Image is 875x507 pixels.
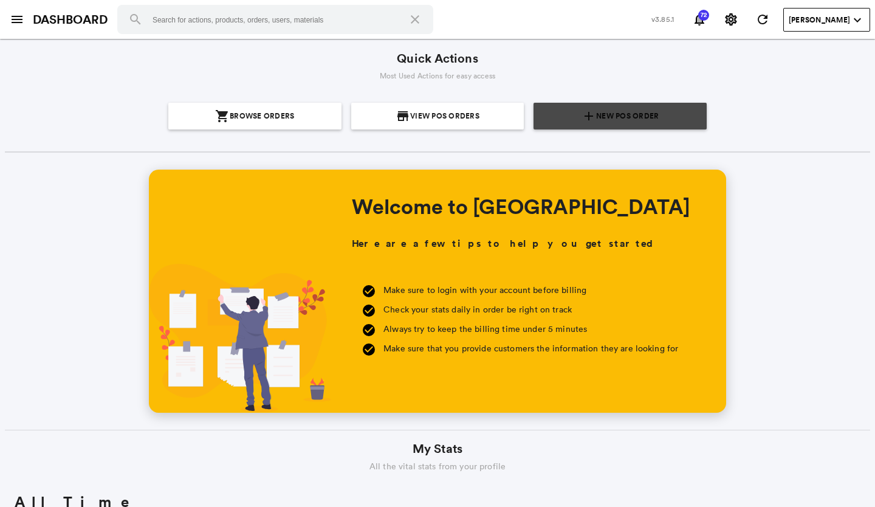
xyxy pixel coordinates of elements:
[783,8,870,32] button: User
[362,342,376,357] md-icon: check_circle
[117,5,433,34] input: Search for actions, products, orders, users, materials
[383,322,678,336] p: Always try to keep the billing time under 5 minutes
[408,12,422,27] md-icon: close
[724,12,738,27] md-icon: settings
[128,12,143,27] md-icon: search
[380,71,496,81] span: Most Used Actions for easy access
[362,323,376,337] md-icon: check_circle
[168,103,341,129] a: {{action.icon}}Browse Orders
[369,460,506,472] span: All the vital stats from your profile
[362,284,376,298] md-icon: check_circle
[692,12,707,27] md-icon: notifications
[410,103,479,129] span: View POS Orders
[534,103,707,129] a: {{action.icon}}New POS Order
[352,194,690,218] h1: Welcome to [GEOGRAPHIC_DATA]
[651,14,674,24] span: v3.85.1
[383,302,678,317] p: Check your stats daily in order be right on track
[215,109,230,123] md-icon: {{action.icon}}
[789,15,850,26] span: [PERSON_NAME]
[10,12,24,27] md-icon: menu
[698,12,710,18] span: 72
[121,5,150,34] button: Search
[413,440,462,458] span: My Stats
[582,109,596,123] md-icon: {{action.icon}}
[850,13,865,27] md-icon: expand_more
[383,283,678,297] p: Make sure to login with your account before billing
[352,236,656,251] h3: Here are a few tips to help you get started
[362,303,376,318] md-icon: check_circle
[33,11,108,29] a: DASHBOARD
[5,7,29,32] button: open sidebar
[750,7,775,32] button: Refresh State
[383,341,678,356] p: Make sure that you provide customers the information they are looking for
[596,103,659,129] span: New POS Order
[719,7,743,32] button: Settings
[230,103,294,129] span: Browse Orders
[755,12,770,27] md-icon: refresh
[400,5,430,34] button: Clear
[687,7,712,32] button: Notifications
[397,50,478,67] span: Quick Actions
[351,103,524,129] a: {{action.icon}}View POS Orders
[396,109,410,123] md-icon: {{action.icon}}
